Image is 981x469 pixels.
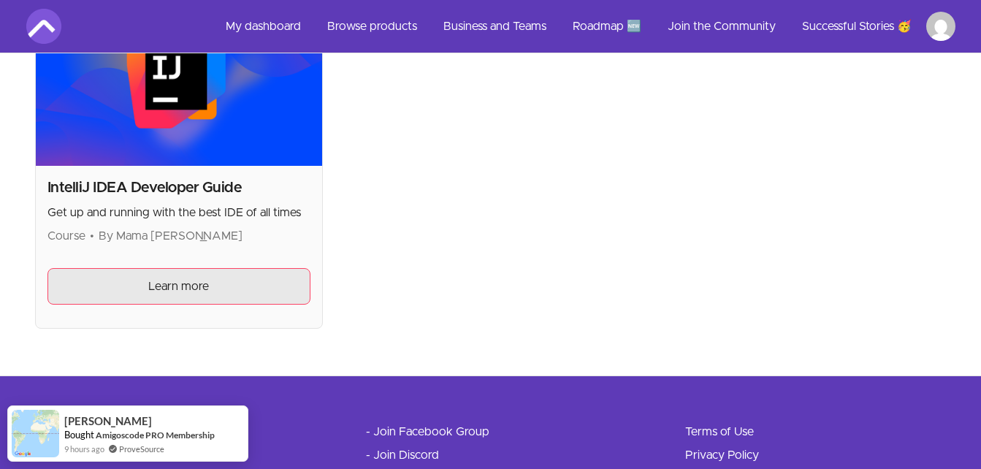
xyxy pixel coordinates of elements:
[99,230,243,242] span: By Mama [PERSON_NAME]
[214,9,955,44] nav: Main
[12,410,59,457] img: provesource social proof notification image
[47,204,311,221] p: Get up and running with the best IDE of all times
[432,9,558,44] a: Business and Teams
[47,268,311,305] a: Learn more
[64,415,152,427] span: [PERSON_NAME]
[90,230,94,242] span: •
[47,230,85,242] span: Course
[64,443,104,455] span: 9 hours ago
[685,446,759,464] a: Privacy Policy
[685,423,754,441] a: Terms of Use
[96,429,215,441] a: Amigoscode PRO Membership
[64,429,94,441] span: Bought
[790,9,923,44] a: Successful Stories 🥳
[366,423,489,441] a: - Join Facebook Group
[148,278,209,295] span: Learn more
[47,178,311,198] h2: IntelliJ IDEA Developer Guide
[316,9,429,44] a: Browse products
[214,9,313,44] a: My dashboard
[656,9,787,44] a: Join the Community
[366,446,439,464] a: - Join Discord
[119,443,164,455] a: ProveSource
[561,9,653,44] a: Roadmap 🆕
[926,12,955,41] img: Profile image for Peter Bittu
[36,4,323,166] img: Product image for IntelliJ IDEA Developer Guide
[26,9,61,44] img: Amigoscode logo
